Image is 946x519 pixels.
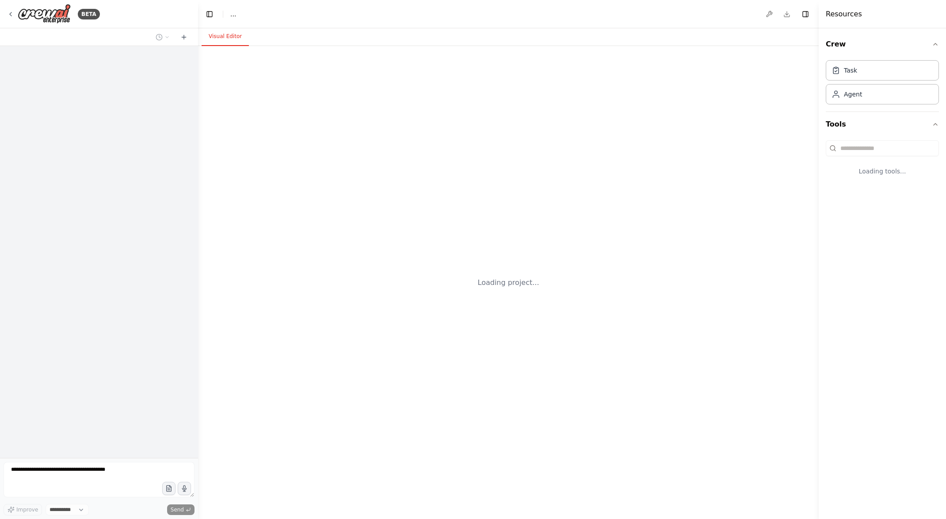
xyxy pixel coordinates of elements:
button: Click to speak your automation idea [178,482,191,495]
div: Tools [826,137,939,190]
nav: breadcrumb [230,10,236,19]
button: Visual Editor [202,27,249,46]
h4: Resources [826,9,862,19]
span: Improve [16,506,38,513]
div: Task [844,66,857,75]
div: Agent [844,90,862,99]
button: Send [167,504,195,515]
button: Improve [4,504,42,515]
button: Switch to previous chat [152,32,173,42]
span: Send [171,506,184,513]
img: Logo [18,4,71,24]
div: Crew [826,57,939,111]
button: Tools [826,112,939,137]
span: ... [230,10,236,19]
button: Start a new chat [177,32,191,42]
button: Hide left sidebar [203,8,216,20]
button: Crew [826,32,939,57]
button: Upload files [162,482,175,495]
button: Hide right sidebar [799,8,812,20]
div: Loading tools... [826,160,939,183]
div: Loading project... [478,277,539,288]
div: BETA [78,9,100,19]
